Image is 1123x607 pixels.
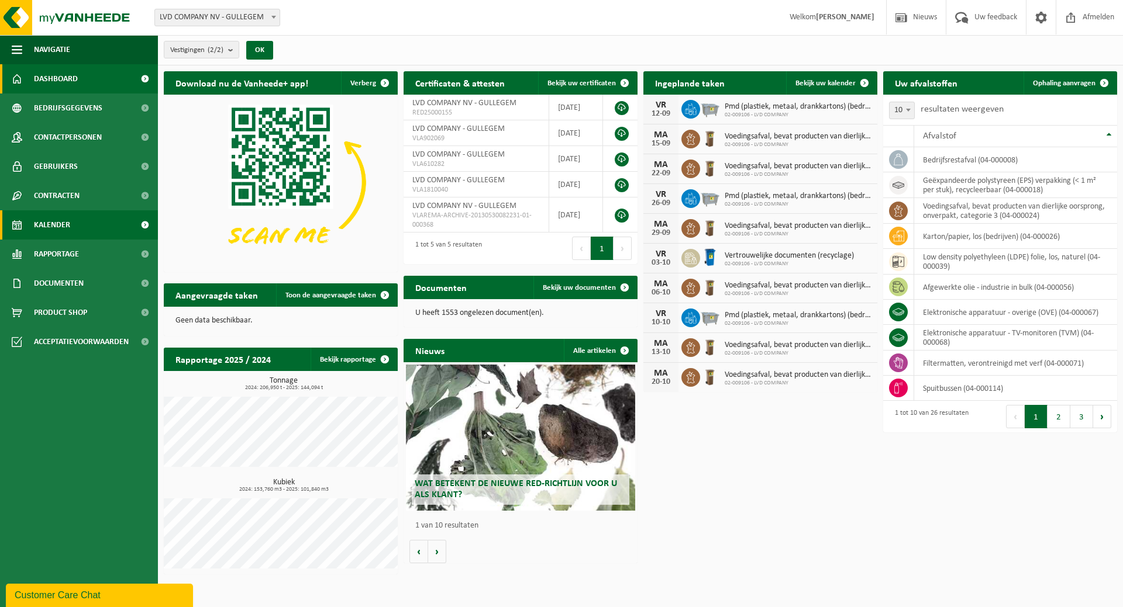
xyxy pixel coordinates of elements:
[914,198,1117,224] td: voedingsafval, bevat producten van dierlijke oorsprong, onverpakt, categorie 3 (04-000024)
[914,249,1117,275] td: low density polyethyleen (LDPE) folie, los, naturel (04-000039)
[549,95,603,120] td: [DATE]
[725,311,871,320] span: Pmd (plastiek, metaal, drankkartons) (bedrijven)
[700,98,720,118] img: WB-2500-GAL-GY-01
[164,71,320,94] h2: Download nu de Vanheede+ app!
[1006,405,1025,428] button: Previous
[649,160,673,169] div: MA
[406,365,635,511] a: Wat betekent de nieuwe RED-richtlijn voor u als klant?
[154,9,280,26] span: LVD COMPANY NV - GULLEGEM
[543,284,616,292] span: Bekijk uw documenten
[725,192,871,201] span: Pmd (plastiek, metaal, drankkartons) (bedrijven)
[700,247,720,267] img: WB-0240-HPE-BE-09
[725,162,871,171] span: Voedingsafval, bevat producten van dierlijke oorsprong, onverpakt, categorie 3
[170,478,398,492] h3: Kubiek
[170,377,398,391] h3: Tonnage
[412,185,540,195] span: VLA1810040
[547,79,616,87] span: Bekijk uw certificaten
[643,71,736,94] h2: Ingeplande taken
[341,71,397,95] button: Verberg
[649,279,673,289] div: MA
[649,369,673,378] div: MA
[155,9,280,26] span: LVD COMPANY NV - GULLEGEM
[914,300,1117,325] td: elektronische apparatuur - overige (OVE) (04-000067)
[914,376,1117,401] td: spuitbussen (04-000114)
[649,339,673,348] div: MA
[170,385,398,391] span: 2024: 206,950 t - 2025: 144,094 t
[549,120,603,146] td: [DATE]
[246,41,273,60] button: OK
[700,128,720,148] img: WB-0140-HPE-BN-01
[889,404,969,429] div: 1 tot 10 van 26 resultaten
[311,348,397,371] a: Bekijk rapportage
[164,41,239,58] button: Vestigingen(2/2)
[700,366,720,386] img: WB-0140-HPE-BN-01
[649,289,673,297] div: 06-10
[412,150,505,159] span: LVD COMPANY - GULLEGEM
[914,325,1117,351] td: elektronische apparatuur - TV-monitoren (TVM) (04-000068)
[649,229,673,237] div: 29-09
[649,318,673,327] div: 10-10
[725,261,854,268] span: 02-009106 - LVD COMPANY
[34,152,78,181] span: Gebruikers
[404,339,456,362] h2: Nieuws
[1093,405,1111,428] button: Next
[549,146,603,172] td: [DATE]
[412,99,516,107] span: LVD COMPANY NV - GULLEGEM
[34,240,79,269] span: Rapportage
[170,487,398,492] span: 2024: 153,760 m3 - 2025: 101,840 m3
[649,378,673,386] div: 20-10
[409,235,482,261] div: 1 tot 5 van 5 resultaten
[175,317,386,325] p: Geen data beschikbaar.
[914,172,1117,198] td: geëxpandeerde polystyreen (EPS) verpakking (< 1 m² per stuk), recycleerbaar (04-000018)
[649,220,673,229] div: MA
[34,269,84,298] span: Documenten
[404,71,516,94] h2: Certificaten & attesten
[725,350,871,357] span: 02-009106 - LVD COMPANY
[572,237,591,260] button: Previous
[725,102,871,112] span: Pmd (plastiek, metaal, drankkartons) (bedrijven)
[276,283,397,307] a: Toon de aangevraagde taken
[914,351,1117,376] td: filtermatten, verontreinigd met verf (04-000071)
[725,221,871,231] span: Voedingsafval, bevat producten van dierlijke oorsprong, onverpakt, categorie 3
[700,217,720,237] img: WB-0140-HPE-BN-01
[649,199,673,207] div: 26-09
[923,131,956,141] span: Afvalstof
[921,105,1004,114] label: resultaten weergeven
[700,188,720,207] img: WB-2500-GAL-GY-01
[412,176,505,185] span: LVD COMPANY - GULLEGEM
[412,211,540,230] span: VLAREMA-ARCHIVE-20130530082231-01-000368
[1024,71,1116,95] a: Ophaling aanvragen
[816,13,874,22] strong: [PERSON_NAME]
[914,275,1117,300] td: afgewerkte olie - industrie in bulk (04-000056)
[34,298,87,327] span: Product Shop
[428,540,446,563] button: Volgende
[725,380,871,387] span: 02-009106 - LVD COMPANY
[649,249,673,259] div: VR
[285,292,376,299] span: Toon de aangevraagde taken
[412,202,516,210] span: LVD COMPANY NV - GULLEGEM
[549,197,603,233] td: [DATE]
[883,71,969,94] h2: Uw afvalstoffen
[538,71,636,95] a: Bekijk uw certificaten
[725,112,871,119] span: 02-009106 - LVD COMPANY
[889,102,915,119] span: 10
[170,41,223,59] span: Vestigingen
[725,251,854,261] span: Vertrouwelijke documenten (recyclage)
[725,132,871,141] span: Voedingsafval, bevat producten van dierlijke oorsprong, onverpakt, categorie 3
[649,259,673,267] div: 03-10
[34,123,102,152] span: Contactpersonen
[649,190,673,199] div: VR
[725,320,871,327] span: 02-009106 - LVD COMPANY
[415,479,617,500] span: Wat betekent de nieuwe RED-richtlijn voor u als klant?
[34,64,78,93] span: Dashboard
[533,276,636,299] a: Bekijk uw documenten
[415,309,626,317] p: U heeft 1553 ongelezen document(en).
[409,540,428,563] button: Vorige
[549,172,603,197] td: [DATE]
[725,201,871,208] span: 02-009106 - LVD COMPANY
[725,370,871,380] span: Voedingsafval, bevat producten van dierlijke oorsprong, onverpakt, categorie 3
[412,108,540,117] span: RED25000155
[34,181,80,210] span: Contracten
[725,281,871,290] span: Voedingsafval, bevat producten van dierlijke oorsprong, onverpakt, categorie 3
